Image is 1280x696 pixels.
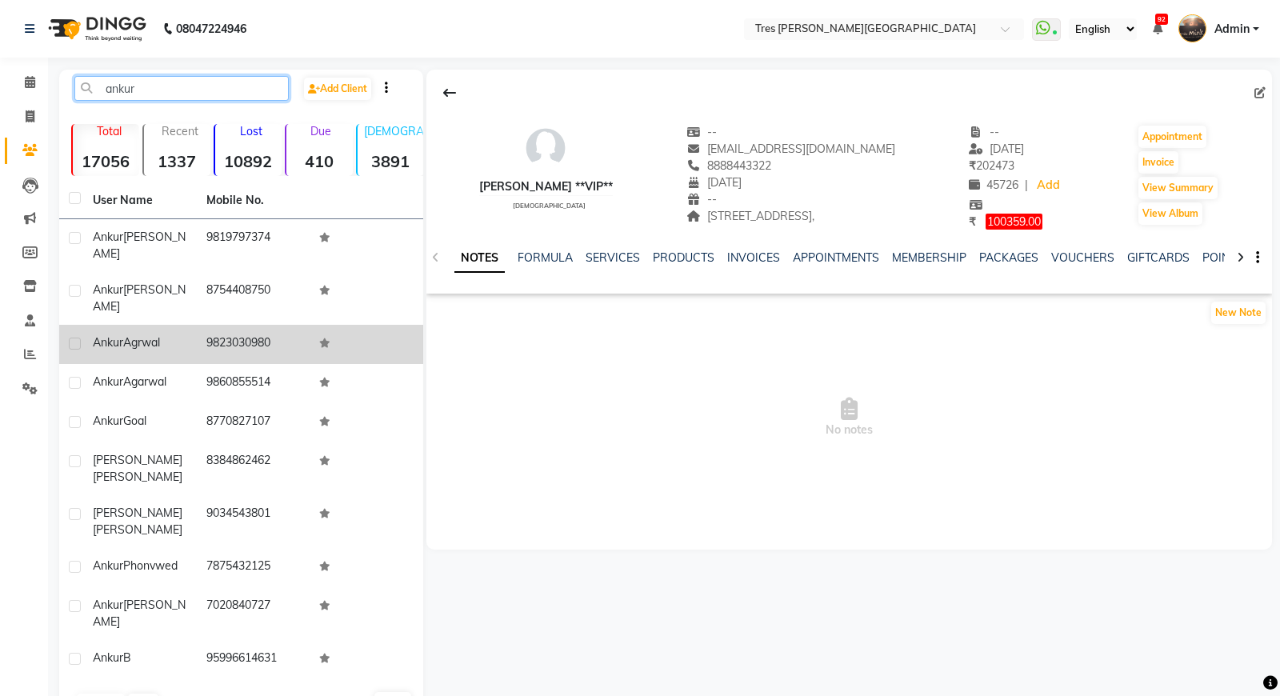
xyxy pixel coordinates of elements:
[1155,14,1168,25] span: 92
[176,6,246,51] b: 08047224946
[93,282,186,314] span: [PERSON_NAME]
[197,495,310,548] td: 9034543801
[969,125,999,139] span: --
[197,403,310,442] td: 8770827107
[426,338,1272,498] span: No notes
[197,219,310,272] td: 9819797374
[79,124,139,138] p: Total
[1153,22,1162,36] a: 92
[969,214,976,229] span: ₹
[686,175,742,190] span: [DATE]
[123,414,146,428] span: Goal
[197,587,310,640] td: 7020840727
[150,124,210,138] p: Recent
[1138,126,1206,148] button: Appointment
[1138,151,1178,174] button: Invoice
[286,151,353,171] strong: 410
[197,548,310,587] td: 7875432125
[364,124,424,138] p: [DEMOGRAPHIC_DATA]
[197,272,310,325] td: 8754408750
[74,76,289,101] input: Search by Name/Mobile/Email/Code
[1202,250,1243,265] a: POINTS
[93,374,123,389] span: Ankur
[93,282,123,297] span: Ankur
[1138,202,1202,225] button: View Album
[304,78,371,100] a: Add Client
[892,250,966,265] a: MEMBERSHIP
[123,650,131,665] span: B
[1178,14,1206,42] img: Admin
[197,325,310,364] td: 9823030980
[83,182,197,219] th: User Name
[686,125,717,139] span: --
[979,250,1038,265] a: PACKAGES
[93,522,182,537] span: [PERSON_NAME]
[518,250,573,265] a: FORMULA
[513,202,586,210] span: [DEMOGRAPHIC_DATA]
[969,158,976,173] span: ₹
[969,158,1014,173] span: 202473
[686,209,814,223] span: [STREET_ADDRESS],
[41,6,150,51] img: logo
[215,151,282,171] strong: 10892
[93,598,186,629] span: [PERSON_NAME]
[969,178,1018,192] span: 45726
[93,470,182,484] span: [PERSON_NAME]
[522,124,570,172] img: avatar
[123,374,166,389] span: Agarwal
[93,335,123,350] span: Ankur
[653,250,714,265] a: PRODUCTS
[1034,174,1062,197] a: Add
[1025,177,1028,194] span: |
[93,230,186,261] span: [PERSON_NAME]
[93,230,123,244] span: Ankur
[197,442,310,495] td: 8384862462
[586,250,640,265] a: SERVICES
[686,158,771,173] span: 8888443322
[1127,250,1190,265] a: GIFTCARDS
[793,250,879,265] a: APPOINTMENTS
[93,598,123,612] span: Ankur
[358,151,424,171] strong: 3891
[93,650,123,665] span: Ankur
[123,335,160,350] span: Agrwal
[454,244,505,273] a: NOTES
[222,124,282,138] p: Lost
[144,151,210,171] strong: 1337
[123,558,178,573] span: Phonvwed
[93,453,182,467] span: [PERSON_NAME]
[197,364,310,403] td: 9860855514
[1211,302,1266,324] button: New Note
[986,214,1042,230] span: 100359.00
[433,78,466,108] div: Back to Client
[479,178,613,195] div: [PERSON_NAME] **VIP**
[969,142,1024,156] span: [DATE]
[1051,250,1114,265] a: VOUCHERS
[727,250,780,265] a: INVOICES
[197,182,310,219] th: Mobile No.
[93,558,123,573] span: Ankur
[93,506,182,520] span: [PERSON_NAME]
[197,640,310,679] td: 95996614631
[686,192,717,206] span: --
[93,414,123,428] span: Ankur
[290,124,353,138] p: Due
[686,142,895,156] span: [EMAIL_ADDRESS][DOMAIN_NAME]
[1214,21,1250,38] span: Admin
[1138,177,1218,199] button: View Summary
[73,151,139,171] strong: 17056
